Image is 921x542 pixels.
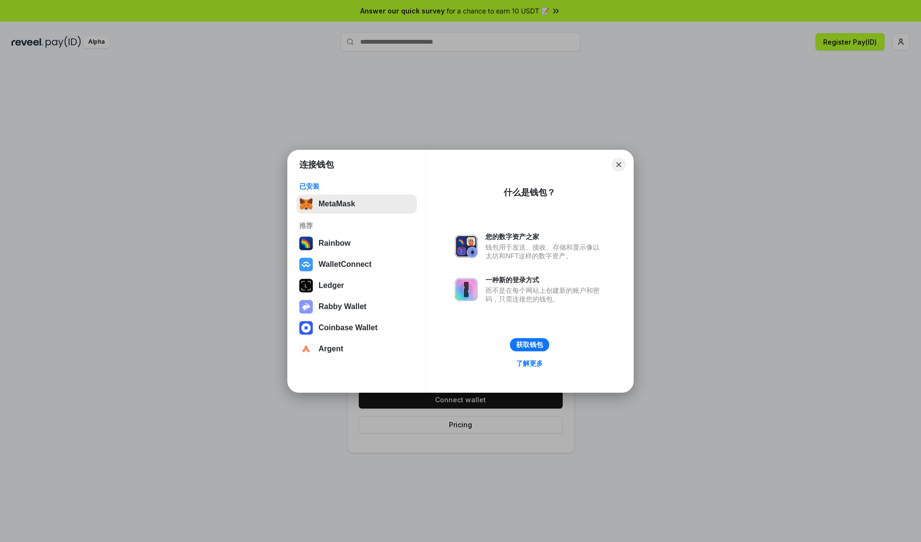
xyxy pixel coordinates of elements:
[504,187,555,198] div: 什么是钱包？
[455,278,478,301] img: svg+xml,%3Csvg%20xmlns%3D%22http%3A%2F%2Fwww.w3.org%2F2000%2Fsvg%22%20fill%3D%22none%22%20viewBox...
[319,302,366,311] div: Rabby Wallet
[299,221,414,230] div: 推荐
[296,318,417,337] button: Coinbase Wallet
[299,342,313,356] img: svg+xml,%3Csvg%20width%3D%2228%22%20height%3D%2228%22%20viewBox%3D%220%200%2028%2028%22%20fill%3D...
[485,276,604,284] div: 一种新的登录方式
[516,340,543,349] div: 获取钱包
[319,281,344,290] div: Ledger
[510,338,549,351] button: 获取钱包
[296,194,417,214] button: MetaMask
[516,359,543,368] div: 了解更多
[296,255,417,274] button: WalletConnect
[612,158,626,171] button: Close
[299,258,313,271] img: svg+xml,%3Csvg%20width%3D%2228%22%20height%3D%2228%22%20viewBox%3D%220%200%2028%2028%22%20fill%3D...
[319,324,378,332] div: Coinbase Wallet
[299,321,313,335] img: svg+xml,%3Csvg%20width%3D%2228%22%20height%3D%2228%22%20viewBox%3D%220%200%2028%2028%22%20fill%3D...
[299,237,313,250] img: svg+xml,%3Csvg%20width%3D%22120%22%20height%3D%22120%22%20viewBox%3D%220%200%20120%20120%22%20fil...
[296,339,417,359] button: Argent
[296,276,417,295] button: Ledger
[299,300,313,313] img: svg+xml,%3Csvg%20xmlns%3D%22http%3A%2F%2Fwww.w3.org%2F2000%2Fsvg%22%20fill%3D%22none%22%20viewBox...
[299,159,334,170] h1: 连接钱包
[319,345,343,353] div: Argent
[296,297,417,316] button: Rabby Wallet
[455,235,478,258] img: svg+xml,%3Csvg%20xmlns%3D%22http%3A%2F%2Fwww.w3.org%2F2000%2Fsvg%22%20fill%3D%22none%22%20viewBox...
[319,260,372,269] div: WalletConnect
[319,239,351,248] div: Rainbow
[485,232,604,241] div: 您的数字资产之家
[296,234,417,253] button: Rainbow
[319,200,355,208] div: MetaMask
[299,197,313,211] img: svg+xml,%3Csvg%20fill%3D%22none%22%20height%3D%2233%22%20viewBox%3D%220%200%2035%2033%22%20width%...
[485,286,604,303] div: 而不是在每个网站上创建新的账户和密码，只需连接您的钱包。
[299,182,414,191] div: 已安装
[510,357,549,370] a: 了解更多
[299,279,313,292] img: svg+xml,%3Csvg%20xmlns%3D%22http%3A%2F%2Fwww.w3.org%2F2000%2Fsvg%22%20width%3D%2228%22%20height%3...
[485,243,604,260] div: 钱包用于发送、接收、存储和显示像以太坊和NFT这样的数字资产。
